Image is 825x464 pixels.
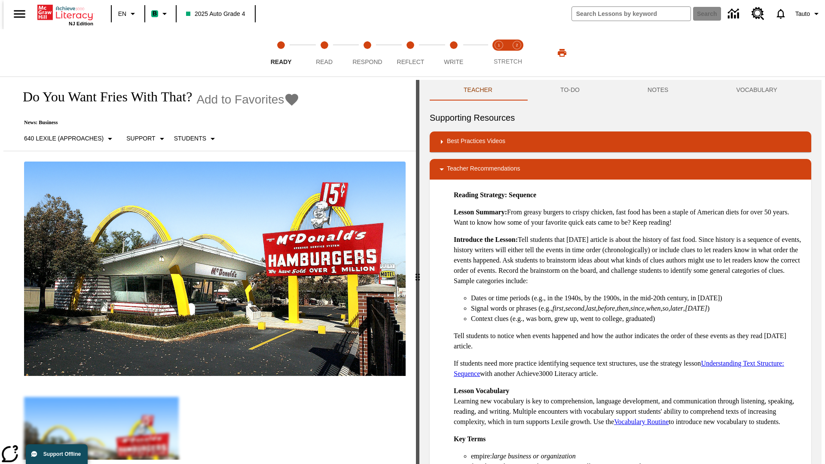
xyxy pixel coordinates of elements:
[430,131,811,152] div: Best Practices Videos
[454,331,804,351] p: Tell students to notice when events happened and how the author indicates the order of these even...
[486,29,511,76] button: Stretch Read step 1 of 2
[416,80,419,464] div: Press Enter or Spacebar and then press right and left arrow keys to move the slider
[792,6,825,21] button: Profile/Settings
[454,207,804,228] p: From greasy burgers to crispy chicken, fast food has been a staple of American diets for over 50 ...
[447,137,505,147] p: Best Practices Videos
[504,29,529,76] button: Stretch Respond step 2 of 2
[498,43,500,47] text: 1
[746,2,770,25] a: Resource Center, Will open in new tab
[663,305,669,312] em: so
[123,131,170,147] button: Scaffolds, Support
[565,305,584,312] em: second
[509,191,536,198] strong: Sequence
[385,29,435,76] button: Reflect step 4 of 5
[342,29,392,76] button: Respond step 3 of 5
[118,9,126,18] span: EN
[454,360,784,377] a: Understanding Text Structure: Sequence
[69,21,93,26] span: NJ Edition
[196,92,299,107] button: Add to Favorites - Do You Want Fries With That?
[454,435,486,443] strong: Key Terms
[572,7,691,21] input: search field
[3,80,416,460] div: reading
[614,80,702,101] button: NOTES
[186,9,245,18] span: 2025 Auto Grade 4
[526,80,614,101] button: TO-DO
[516,43,518,47] text: 2
[685,305,707,312] em: [DATE]
[553,305,564,312] em: first
[447,164,520,174] p: Teacher Recommendations
[646,305,661,312] em: when
[316,58,333,65] span: Read
[171,131,221,147] button: Select Student
[494,58,522,65] span: STRETCH
[7,1,32,27] button: Open side menu
[196,93,284,107] span: Add to Favorites
[430,111,811,125] h6: Supporting Resources
[586,305,596,312] em: last
[256,29,306,76] button: Ready step 1 of 5
[14,89,192,105] h1: Do You Want Fries With That?
[670,305,683,312] em: later
[352,58,382,65] span: Respond
[114,6,142,21] button: Language: EN, Select a language
[430,80,811,101] div: Instructional Panel Tabs
[454,236,518,243] strong: Introduce the Lesson:
[14,119,299,126] p: News: Business
[126,134,155,143] p: Support
[471,303,804,314] li: Signal words or phrases (e.g., , , , , , , , , , )
[24,162,406,376] img: One of the first McDonald's stores, with the iconic red sign and golden arches.
[397,58,425,65] span: Reflect
[299,29,349,76] button: Read step 2 of 5
[471,451,804,461] li: empire:
[148,6,173,21] button: Boost Class color is mint green. Change class color
[492,452,576,460] em: large business or organization
[471,314,804,324] li: Context clues (e.g., was born, grew up, went to college, graduated)
[723,2,746,26] a: Data Center
[454,191,507,198] strong: Reading Strategy:
[43,451,81,457] span: Support Offline
[271,58,292,65] span: Ready
[614,418,669,425] a: Vocabulary Routine
[702,80,811,101] button: VOCABULARY
[770,3,792,25] a: Notifications
[24,134,104,143] p: 640 Lexile (Approaches)
[471,293,804,303] li: Dates or time periods (e.g., in the 1940s, by the 1900s, in the mid-20th century, in [DATE])
[430,159,811,180] div: Teacher Recommendations
[617,305,629,312] em: then
[444,58,463,65] span: Write
[153,8,157,19] span: B
[598,305,615,312] em: before
[174,134,206,143] p: Students
[21,131,119,147] button: Select Lexile, 640 Lexile (Approaches)
[630,305,645,312] em: since
[795,9,810,18] span: Tauto
[429,29,479,76] button: Write step 5 of 5
[37,3,93,26] div: Home
[454,235,804,286] p: Tell students that [DATE] article is about the history of fast food. Since history is a sequence ...
[430,80,526,101] button: Teacher
[454,386,804,427] p: Learning new vocabulary is key to comprehension, language development, and communication through ...
[454,358,804,379] p: If students need more practice identifying sequence text structures, use the strategy lesson with...
[454,387,509,394] strong: Lesson Vocabulary
[419,80,822,464] div: activity
[454,208,507,216] strong: Lesson Summary:
[26,444,88,464] button: Support Offline
[548,45,576,61] button: Print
